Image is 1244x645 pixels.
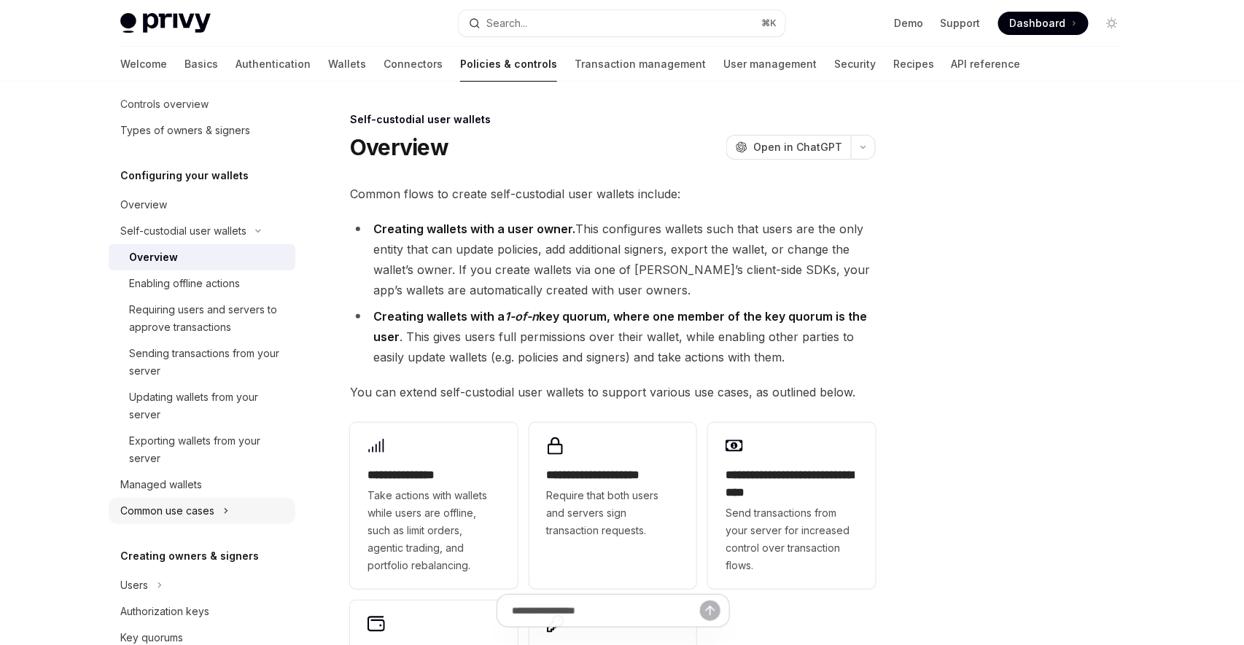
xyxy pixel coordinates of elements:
input: Ask a question... [512,595,700,627]
span: Open in ChatGPT [753,140,842,155]
span: Common flows to create self-custodial user wallets include: [350,184,876,204]
a: Exporting wallets from your server [109,428,295,472]
a: Types of owners & signers [109,117,295,144]
a: Managed wallets [109,472,295,498]
a: Security [834,47,876,82]
div: Exporting wallets from your server [129,432,287,467]
li: . This gives users full permissions over their wallet, while enabling other parties to easily upd... [350,306,876,367]
div: Authorization keys [120,603,209,620]
h5: Creating owners & signers [120,547,259,565]
h5: Configuring your wallets [120,167,249,184]
a: Authorization keys [109,598,295,625]
span: Require that both users and servers sign transaction requests. [547,487,680,539]
a: Updating wallets from your server [109,384,295,428]
a: Connectors [384,47,443,82]
a: Requiring users and servers to approve transactions [109,297,295,340]
a: User management [723,47,817,82]
li: This configures wallets such that users are the only entity that can update policies, add additio... [350,219,876,300]
div: Types of owners & signers [120,122,250,139]
a: Overview [109,244,295,270]
button: Open in ChatGPT [726,135,851,160]
div: Common use cases [120,502,214,520]
a: Authentication [236,47,311,82]
a: Dashboard [998,12,1089,35]
img: light logo [120,13,211,34]
strong: Creating wallets with a key quorum, where one member of the key quorum is the user [373,309,867,344]
button: Toggle Self-custodial user wallets section [109,218,295,244]
button: Toggle dark mode [1100,12,1124,35]
a: Overview [109,192,295,218]
span: Take actions with wallets while users are offline, such as limit orders, agentic trading, and por... [368,487,500,574]
a: Policies & controls [460,47,557,82]
button: Send message [700,601,720,621]
button: Toggle Users section [109,572,295,598]
a: Basics [184,47,218,82]
div: Overview [120,196,167,214]
a: Sending transactions from your server [109,340,295,384]
span: ⌘ K [761,17,777,29]
a: Transaction management [575,47,706,82]
a: Enabling offline actions [109,270,295,297]
div: Sending transactions from your server [129,345,287,380]
a: **** **** *****Take actions with wallets while users are offline, such as limit orders, agentic t... [350,423,518,589]
div: Enabling offline actions [129,275,240,292]
div: Overview [129,249,178,266]
button: Toggle Common use cases section [109,498,295,524]
div: Self-custodial user wallets [120,222,246,240]
div: Requiring users and servers to approve transactions [129,301,287,336]
span: You can extend self-custodial user wallets to support various use cases, as outlined below. [350,382,876,402]
h1: Overview [350,134,448,160]
div: Self-custodial user wallets [350,112,876,127]
div: Search... [486,15,527,32]
em: 1-of-n [505,309,539,324]
a: Wallets [328,47,366,82]
span: Send transactions from your server for increased control over transaction flows. [726,504,858,574]
span: Dashboard [1010,16,1066,31]
div: Updating wallets from your server [129,388,287,423]
div: Users [120,576,148,594]
button: Open search [459,10,785,36]
a: Recipes [893,47,934,82]
a: Welcome [120,47,167,82]
a: Support [941,16,981,31]
a: Demo [894,16,923,31]
strong: Creating wallets with a user owner. [373,222,575,236]
div: Managed wallets [120,476,202,493]
a: API reference [952,47,1021,82]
